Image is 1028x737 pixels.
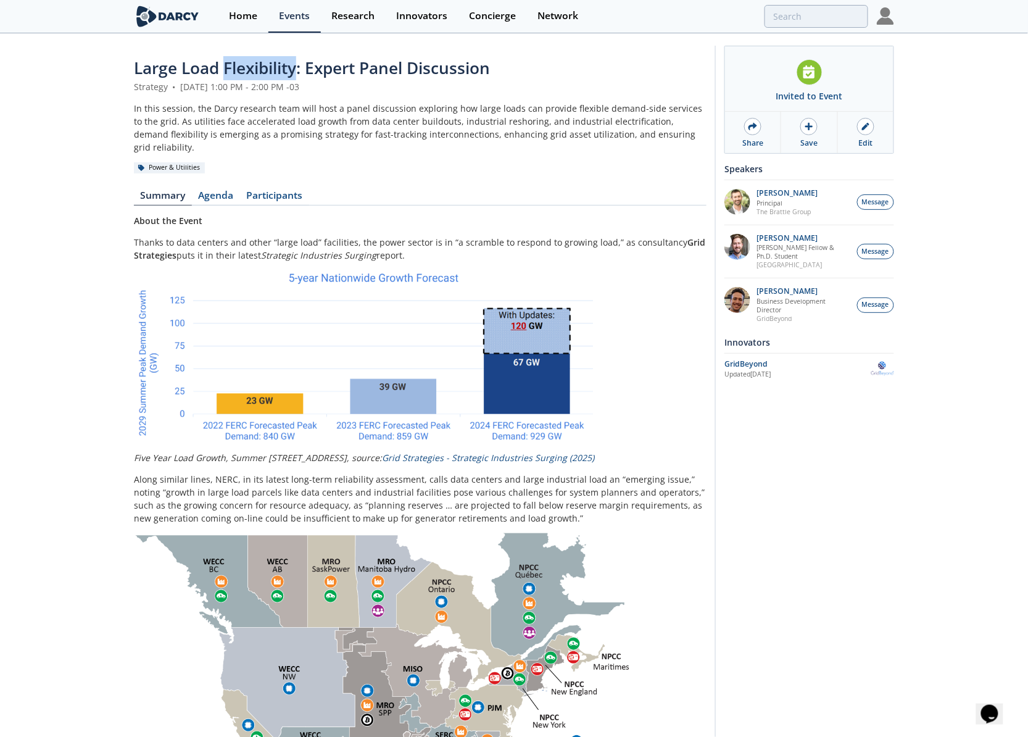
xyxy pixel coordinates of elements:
p: Thanks to data centers and other “large load” facilities, the power sector is in “a scramble to r... [134,236,707,262]
div: Concierge [469,11,516,21]
img: Profile [877,7,894,25]
img: 626720fa-8757-46f0-a154-a66cdc51b198 [724,287,750,313]
p: The Brattle Group [757,207,818,216]
img: Image [134,270,596,443]
p: GridBeyond [757,314,851,323]
div: Innovators [724,331,894,353]
a: Summary [134,191,192,206]
a: GridBeyond Updated[DATE] GridBeyond [724,358,894,380]
div: Invited to Event [776,90,843,102]
p: [GEOGRAPHIC_DATA] [757,260,851,269]
img: GridBeyond [871,358,894,380]
div: Share [742,138,763,149]
p: [PERSON_NAME] Fellow & Ph.D. Student [757,243,851,260]
div: Research [331,11,375,21]
button: Message [857,244,894,259]
p: Along similar lines, NERC, in its latest long-term reliability assessment, calls data centers and... [134,473,707,525]
div: Power & Utilities [134,162,205,173]
em: Five Year Load Growth, Summer [STREET_ADDRESS], source: [134,452,594,464]
div: Network [537,11,578,21]
div: Innovators [396,11,447,21]
strong: About the Event [134,215,202,227]
p: Principal [757,199,818,207]
p: [PERSON_NAME] [757,234,851,243]
button: Message [857,298,894,313]
p: [PERSON_NAME] [757,287,851,296]
a: Grid Strategies - Strategic Industries Surging (2025) [382,452,594,464]
span: Large Load Flexibility: Expert Panel Discussion [134,57,490,79]
img: logo-wide.svg [134,6,201,27]
span: • [170,81,178,93]
div: Events [279,11,310,21]
em: Strategic Industries Surging [261,249,376,261]
input: Advanced Search [765,5,868,28]
p: Business Development Director [757,297,851,314]
p: [PERSON_NAME] [757,189,818,198]
a: Participants [240,191,309,206]
div: Edit [858,138,873,149]
a: Agenda [192,191,240,206]
strong: Grid Strategies [134,236,705,261]
div: GridBeyond [724,359,871,370]
span: Message [862,247,889,257]
img: 80af834d-1bc5-4ae6-b57f-fc2f1b2cb4b2 [724,189,750,215]
img: 94f5b726-9240-448e-ab22-991e3e151a77 [724,234,750,260]
div: Strategy [DATE] 1:00 PM - 2:00 PM -03 [134,80,707,93]
button: Message [857,194,894,210]
span: Message [862,198,889,207]
div: Save [800,138,818,149]
div: Home [229,11,257,21]
iframe: chat widget [976,688,1016,725]
div: Updated [DATE] [724,370,871,380]
div: Speakers [724,158,894,180]
a: Edit [838,112,893,153]
span: Message [862,300,889,310]
div: In this session, the Darcy research team will host a panel discussion exploring how large loads c... [134,102,707,154]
